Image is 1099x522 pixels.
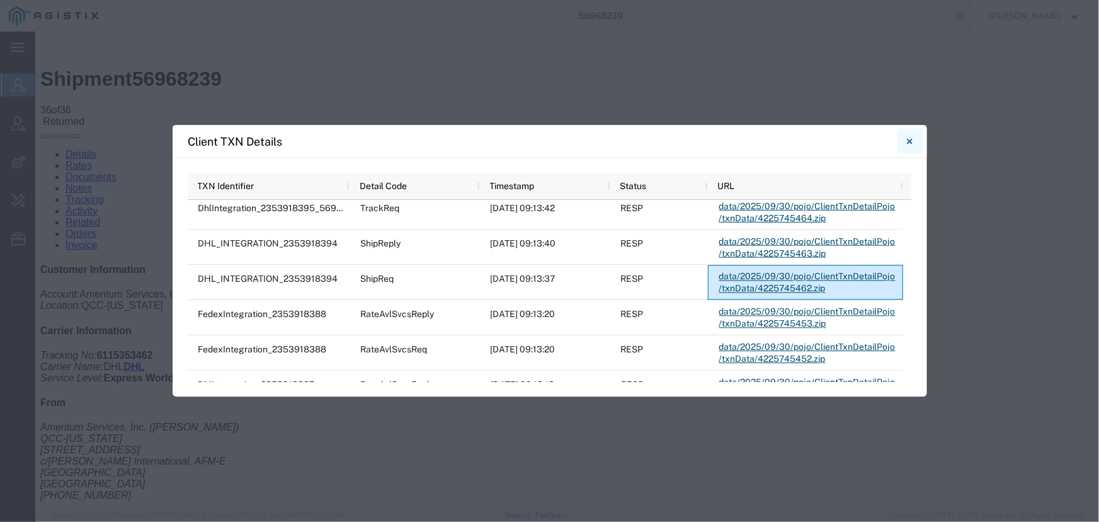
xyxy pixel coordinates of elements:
i: Service Level: [5,341,69,352]
a: data/2025/09/30/pojo/ClientTxnDetailPojo/txnData/4225745463.zip [719,230,897,264]
h4: Carrier Information [5,294,1059,305]
a: Activity [30,174,62,185]
div: of [5,73,1059,84]
span: DHL [68,330,88,340]
p: QCC-[US_STATE] [5,257,1059,280]
span: [GEOGRAPHIC_DATA] [5,447,110,458]
h4: Customer Information [5,233,1059,244]
a: Invoice [30,208,62,219]
span: 36 [5,73,16,84]
span: 2025-09-30 09:13:20 [491,309,555,319]
span: Detail Code [360,181,407,191]
a: Details [30,117,61,128]
span: RESP [621,238,644,248]
span: RateAvlSvcsReply [360,380,434,390]
span: RESP [621,380,644,390]
span: TXN Identifier [198,181,254,191]
span: 2025-09-30 09:13:18 [491,380,554,390]
span: DhlIntegration_2353918387 [198,380,315,390]
b: Express Worldwide [69,341,161,352]
span: RateAvlSvcsReply [360,309,434,319]
address: Amentum Services, Inc. ([PERSON_NAME]) QCC-[US_STATE] [STREET_ADDRESS] c/[PERSON_NAME] Internatio... [5,390,1059,470]
span: DHL_INTEGRATION_2353918394 [198,274,338,284]
span: 2025-09-30 09:13:40 [491,238,556,248]
span: DHL_INTEGRATION_2353918394 [198,238,338,248]
span: RESP [621,274,644,284]
a: Rates [30,129,57,139]
h4: From [5,366,1059,377]
span: FedexIntegration_2353918388 [198,309,327,319]
img: ← [5,5,20,20]
b: 6115353462 [62,318,118,329]
span: ShipReq [360,274,394,284]
span: TrackReq [360,204,399,214]
span: RESP [621,344,644,354]
a: Notes [30,151,57,162]
span: 56968239 [97,36,186,59]
span: 2025-09-30 09:13:37 [491,274,555,284]
h4: Client TXN Details [188,133,283,150]
a: data/2025/09/30/pojo/ClientTxnDetailPojo/txnData/4225745452.zip [719,336,897,370]
a: data/2025/09/30/pojo/ClientTxnDetailPojo/txnData/4225745464.zip [719,195,897,229]
span: 2025-09-30 09:13:42 [491,204,555,214]
a: Related [30,185,65,196]
i: Account: [5,257,44,268]
span: RateAvlSvcsReq [360,344,427,354]
i: Location: [5,269,46,279]
span: Returned [8,84,49,95]
span: DhlIntegration_2353918395_569682 [198,204,353,214]
span: 2025-09-30 09:13:20 [491,344,555,354]
button: Close [897,129,923,154]
span: 36 [25,73,36,84]
span: FedexIntegration_2353918388 [198,344,327,354]
span: RESP [621,204,644,214]
span: RESP [621,309,644,319]
span: ShipReply [360,238,401,248]
h1: Shipment [5,36,1059,59]
a: data/2025/09/30/pojo/ClientTxnDetailPojo/txnData/4225745453.zip [719,301,897,335]
span: URL [718,181,735,191]
a: Orders [30,197,61,207]
a: Tracking [30,163,69,173]
a: data/2025/09/30/pojo/ClientTxnDetailPojo/txnData/4225745462.zip [719,265,897,299]
a: DHL [88,330,109,340]
span: Amentum Services, Inc [44,257,148,268]
a: Documents [30,140,81,151]
span: Status [620,181,647,191]
span: Timestamp [490,181,535,191]
a: data/2025/09/30/pojo/ClientTxnDetailPojo/txnData/4225745451.zip [719,371,897,405]
i: Tracking No: [5,318,62,329]
i: Carrier Name: [5,330,68,340]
